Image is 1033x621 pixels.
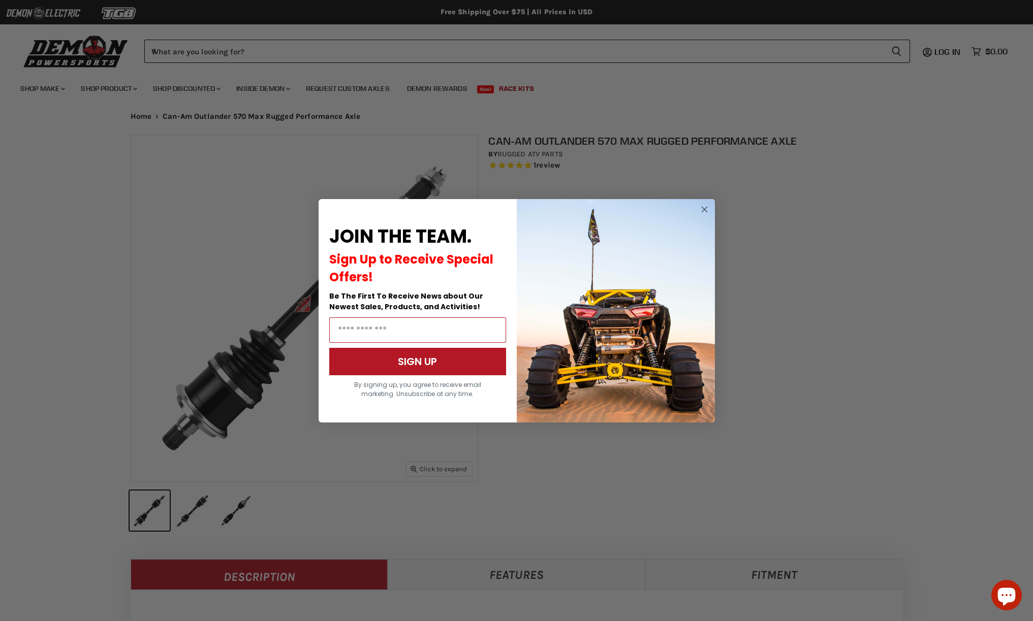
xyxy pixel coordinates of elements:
img: a9095488-b6e7-41ba-879d-588abfab540b.jpeg [517,199,715,422]
button: Close dialog [698,203,711,216]
inbox-online-store-chat: Shopify online store chat [988,580,1025,613]
button: SIGN UP [329,348,506,375]
input: Email Address [329,317,506,343]
span: By signing up, you agree to receive email marketing. Unsubscribe at any time. [354,380,481,398]
span: Sign Up to Receive Special Offers! [329,251,493,285]
span: JOIN THE TEAM. [329,223,472,249]
span: Be The First To Receive News about Our Newest Sales, Products, and Activities! [329,291,483,312]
